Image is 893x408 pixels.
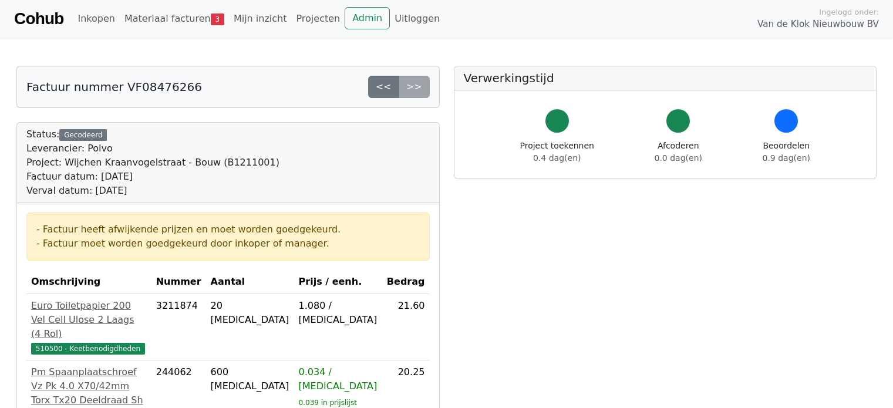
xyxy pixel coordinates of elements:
[299,365,378,393] div: 0.034 / [MEDICAL_DATA]
[294,270,382,294] th: Prijs / eenh.
[31,299,147,341] div: Euro Toiletpapier 200 Vel Cell Ulose 2 Laags (4 Rol)
[26,156,279,170] div: Project: Wijchen Kraanvogelstraat - Bouw (B1211001)
[655,153,702,163] span: 0.0 dag(en)
[59,129,107,141] div: Gecodeerd
[26,170,279,184] div: Factuur datum: [DATE]
[151,270,206,294] th: Nummer
[211,299,289,327] div: 20 [MEDICAL_DATA]
[14,5,63,33] a: Cohub
[464,71,867,85] h5: Verwerkingstijd
[151,294,206,360] td: 3211874
[229,7,292,31] a: Mijn inzicht
[26,80,202,94] h5: Factuur nummer VF08476266
[368,76,399,98] a: <<
[390,7,444,31] a: Uitloggen
[763,153,810,163] span: 0.9 dag(en)
[26,270,151,294] th: Omschrijving
[26,127,279,198] div: Status:
[299,299,378,327] div: 1.080 / [MEDICAL_DATA]
[26,184,279,198] div: Verval datum: [DATE]
[73,7,119,31] a: Inkopen
[26,141,279,156] div: Leverancier: Polvo
[533,153,581,163] span: 0.4 dag(en)
[819,6,879,18] span: Ingelogd onder:
[31,299,147,355] a: Euro Toiletpapier 200 Vel Cell Ulose 2 Laags (4 Rol)510500 - Keetbenodigdheden
[763,140,810,164] div: Beoordelen
[31,343,145,355] span: 510500 - Keetbenodigdheden
[211,365,289,393] div: 600 [MEDICAL_DATA]
[211,14,224,25] span: 3
[757,18,879,31] span: Van de Klok Nieuwbouw BV
[206,270,294,294] th: Aantal
[36,237,420,251] div: - Factuur moet worden goedgekeurd door inkoper of manager.
[299,399,357,407] sub: 0.039 in prijslijst
[345,7,390,29] a: Admin
[291,7,345,31] a: Projecten
[120,7,229,31] a: Materiaal facturen3
[382,270,430,294] th: Bedrag
[31,365,147,407] div: Pm Spaanplaatschroef Vz Pk 4.0 X70/42mm Torx Tx20 Deeldraad Sh
[382,294,430,360] td: 21.60
[36,222,420,237] div: - Factuur heeft afwijkende prijzen en moet worden goedgekeurd.
[520,140,594,164] div: Project toekennen
[655,140,702,164] div: Afcoderen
